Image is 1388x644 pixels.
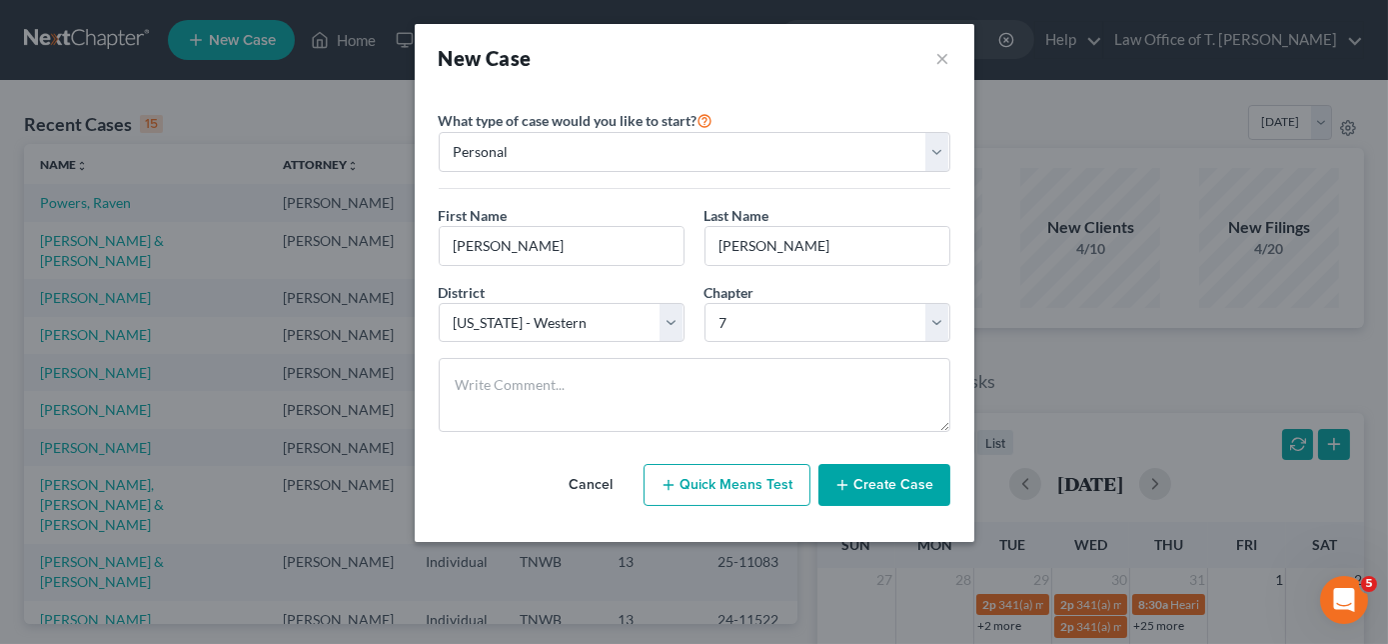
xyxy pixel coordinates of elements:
[1361,576,1377,592] span: 5
[936,44,950,72] button: ×
[704,207,769,224] span: Last Name
[644,464,810,506] button: Quick Means Test
[548,465,636,505] button: Cancel
[439,46,532,70] strong: New Case
[705,227,949,265] input: Enter Last Name
[439,284,486,301] span: District
[440,227,684,265] input: Enter First Name
[439,108,713,132] label: What type of case would you like to start?
[1320,576,1368,624] iframe: Intercom live chat
[439,207,508,224] span: First Name
[818,464,950,506] button: Create Case
[704,284,754,301] span: Chapter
